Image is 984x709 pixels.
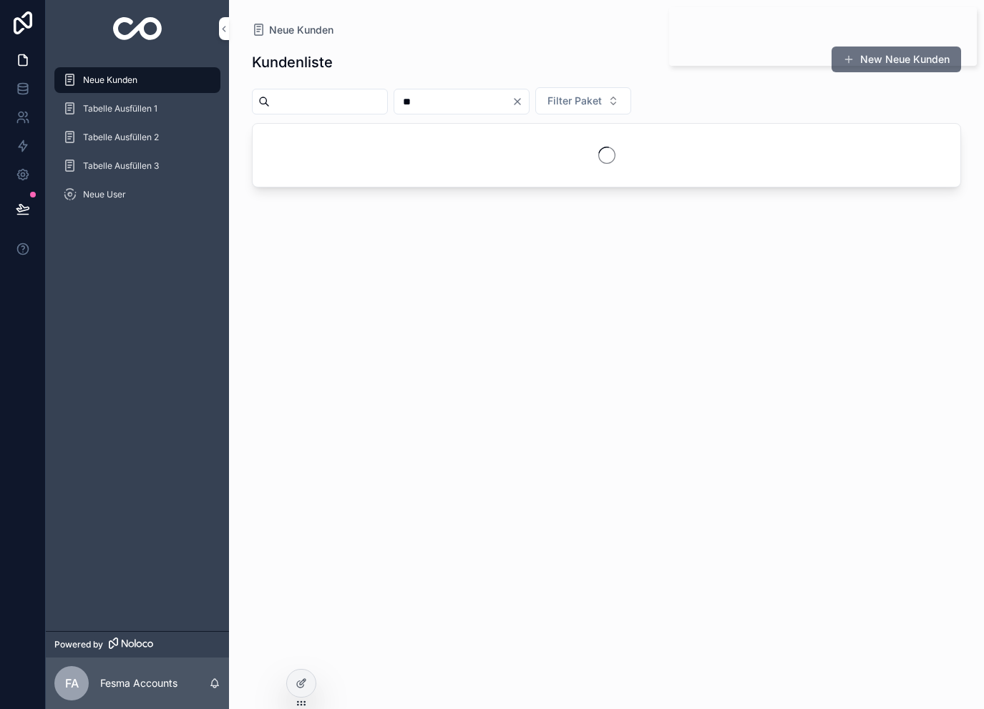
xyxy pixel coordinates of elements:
span: Neue Kunden [83,74,137,86]
a: Neue Kunden [252,23,333,37]
a: Tabelle Ausfüllen 1 [54,96,220,122]
span: Tabelle Ausfüllen 2 [83,132,159,143]
div: scrollable content [46,57,229,226]
a: Tabelle Ausfüllen 2 [54,124,220,150]
span: Powered by [54,639,103,650]
p: Fesma Accounts [100,676,177,690]
img: App logo [113,17,162,40]
a: Neue Kunden [54,67,220,93]
span: Neue User [83,189,126,200]
h1: Kundenliste [252,52,333,72]
a: Neue User [54,182,220,207]
span: Tabelle Ausfüllen 3 [83,160,159,172]
span: FA [65,675,79,692]
span: Tabelle Ausfüllen 1 [83,103,157,114]
button: Clear [512,96,529,107]
span: Filter Paket [547,94,602,108]
a: Tabelle Ausfüllen 3 [54,153,220,179]
button: Select Button [535,87,631,114]
a: Powered by [46,631,229,657]
span: Neue Kunden [269,23,333,37]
